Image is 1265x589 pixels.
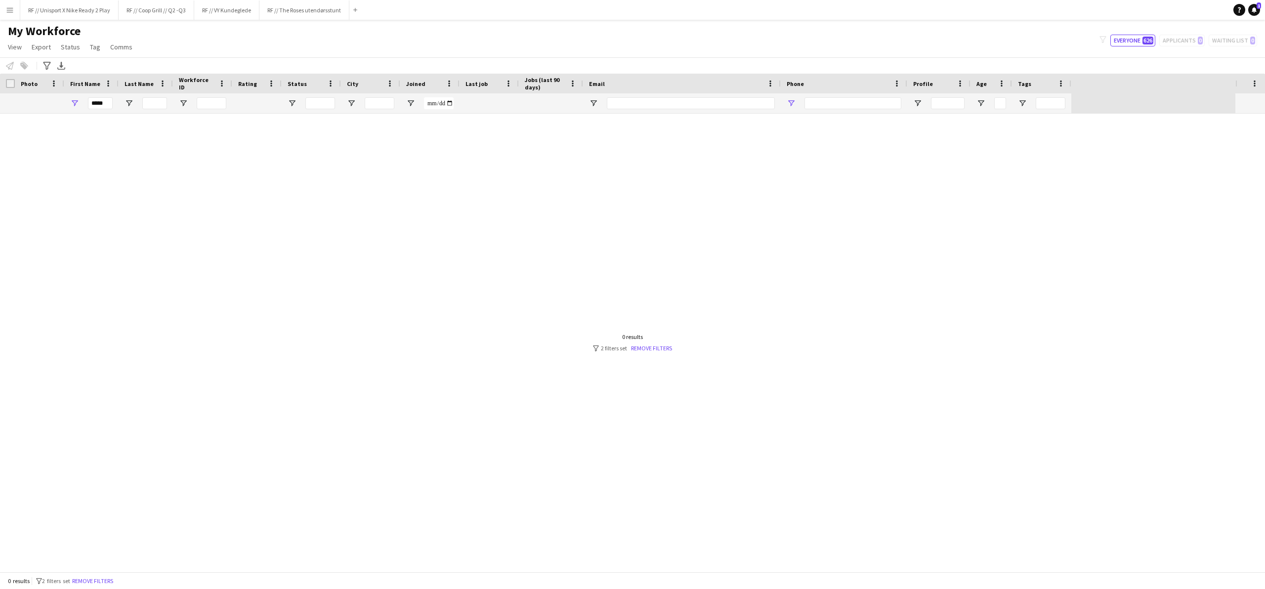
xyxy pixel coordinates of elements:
[179,76,214,91] span: Workforce ID
[20,0,119,20] button: RF // Unisport X Nike Ready 2 Play
[238,80,257,87] span: Rating
[465,80,488,87] span: Last job
[288,99,296,108] button: Open Filter Menu
[913,80,933,87] span: Profile
[179,99,188,108] button: Open Filter Menu
[994,97,1006,109] input: Age Filter Input
[1257,2,1261,9] span: 1
[197,97,226,109] input: Workforce ID Filter Input
[1248,4,1260,16] a: 1
[125,99,133,108] button: Open Filter Menu
[88,97,113,109] input: First Name Filter Input
[931,97,965,109] input: Profile Filter Input
[86,41,104,53] a: Tag
[194,0,259,20] button: RF // VY Kundeglede
[57,41,84,53] a: Status
[589,80,605,87] span: Email
[593,333,672,340] div: 0 results
[607,97,775,109] input: Email Filter Input
[589,99,598,108] button: Open Filter Menu
[976,80,987,87] span: Age
[6,79,15,88] input: Column with Header Selection
[119,0,194,20] button: RF // Coop Grill // Q2 -Q3
[125,80,154,87] span: Last Name
[21,80,38,87] span: Photo
[1110,35,1155,46] button: Everyone626
[106,41,136,53] a: Comms
[70,99,79,108] button: Open Filter Menu
[305,97,335,109] input: Status Filter Input
[142,97,167,109] input: Last Name Filter Input
[288,80,307,87] span: Status
[1036,97,1065,109] input: Tags Filter Input
[61,42,80,51] span: Status
[32,42,51,51] span: Export
[1142,37,1153,44] span: 626
[525,76,565,91] span: Jobs (last 90 days)
[787,80,804,87] span: Phone
[28,41,55,53] a: Export
[42,577,70,585] span: 2 filters set
[347,80,358,87] span: City
[631,344,672,352] a: Remove filters
[406,80,425,87] span: Joined
[70,576,115,587] button: Remove filters
[90,42,100,51] span: Tag
[8,24,81,39] span: My Workforce
[424,97,454,109] input: Joined Filter Input
[787,99,796,108] button: Open Filter Menu
[365,97,394,109] input: City Filter Input
[1018,80,1031,87] span: Tags
[593,344,672,352] div: 2 filters set
[8,42,22,51] span: View
[110,42,132,51] span: Comms
[70,80,100,87] span: First Name
[804,97,901,109] input: Phone Filter Input
[913,99,922,108] button: Open Filter Menu
[1018,99,1027,108] button: Open Filter Menu
[41,60,53,72] app-action-btn: Advanced filters
[976,99,985,108] button: Open Filter Menu
[55,60,67,72] app-action-btn: Export XLSX
[259,0,349,20] button: RF // The Roses utendørsstunt
[406,99,415,108] button: Open Filter Menu
[347,99,356,108] button: Open Filter Menu
[4,41,26,53] a: View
